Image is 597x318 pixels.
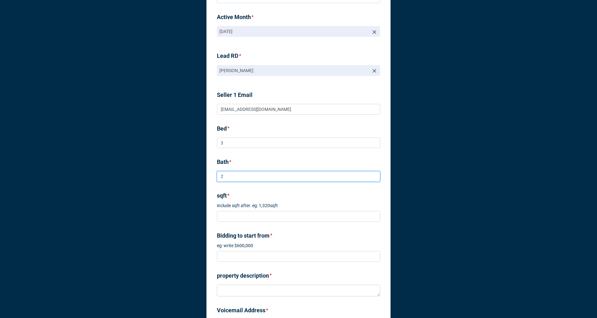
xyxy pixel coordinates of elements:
label: Seller 1 Email [217,91,252,99]
label: Bed [217,124,227,133]
label: Active Month [217,13,251,22]
label: property description [217,271,269,280]
label: Bidding to start from [217,231,270,240]
label: Bath [217,158,229,166]
p: include sqft after. eg: 1,320sqft [217,202,380,209]
label: Lead RD [217,51,238,60]
label: sqft [217,191,227,200]
p: [DATE] [219,28,369,35]
label: Voicemail Address [217,306,265,315]
p: eg: write $600,000 [217,242,380,249]
p: [PERSON_NAME] [219,67,369,74]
